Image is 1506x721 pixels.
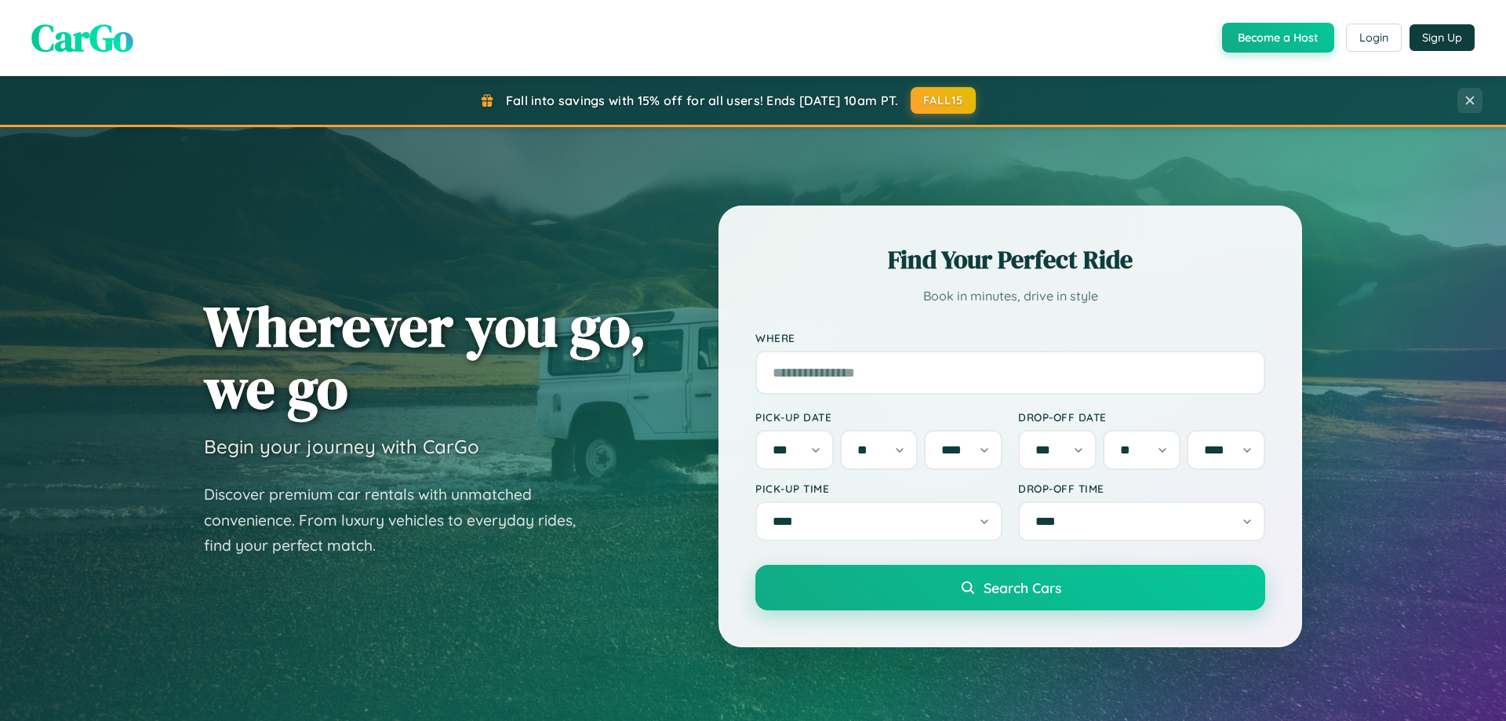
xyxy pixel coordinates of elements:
label: Pick-up Time [755,482,1002,495]
h3: Begin your journey with CarGo [204,435,479,458]
span: Search Cars [984,579,1061,596]
button: Become a Host [1222,23,1334,53]
label: Pick-up Date [755,410,1002,424]
button: Sign Up [1410,24,1475,51]
label: Where [755,331,1265,344]
label: Drop-off Date [1018,410,1265,424]
label: Drop-off Time [1018,482,1265,495]
button: Login [1346,24,1402,52]
span: Fall into savings with 15% off for all users! Ends [DATE] 10am PT. [506,93,899,108]
button: FALL15 [911,87,977,114]
button: Search Cars [755,565,1265,610]
h1: Wherever you go, we go [204,295,646,419]
p: Book in minutes, drive in style [755,285,1265,308]
span: CarGo [31,12,133,64]
h2: Find Your Perfect Ride [755,242,1265,277]
p: Discover premium car rentals with unmatched convenience. From luxury vehicles to everyday rides, ... [204,482,596,559]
